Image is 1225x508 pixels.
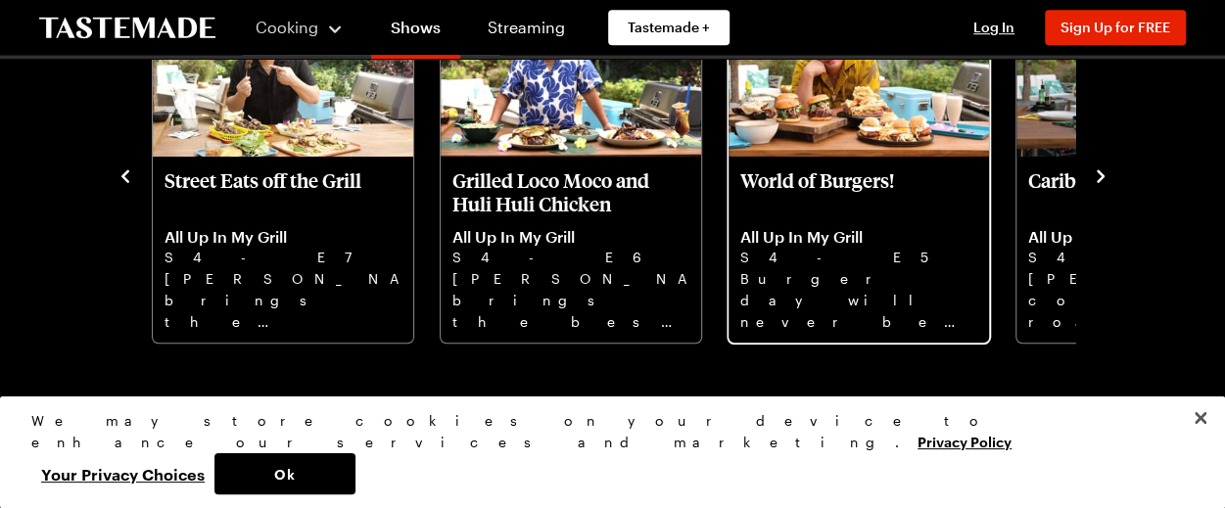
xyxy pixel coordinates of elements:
[1060,19,1170,35] span: Sign Up for FREE
[729,10,989,157] img: World of Burgers!
[371,4,460,59] a: Shows
[441,10,701,343] div: Grilled Loco Moco and Huli Huli Chicken
[452,227,689,247] p: All Up In My Grill
[153,10,413,157] img: Street Eats off the Grill
[1045,10,1186,45] button: Sign Up for FREE
[39,17,215,39] a: To Tastemade Home Page
[740,227,977,247] p: All Up In My Grill
[452,247,689,268] p: S4 - E6
[452,168,689,331] a: Grilled Loco Moco and Huli Huli Chicken
[955,18,1033,37] button: Log In
[31,453,214,494] button: Your Privacy Choices
[608,10,730,45] a: Tastemade +
[740,247,977,268] p: S4 - E5
[918,432,1012,450] a: More information about your privacy, opens in a new tab
[452,168,689,215] p: Grilled Loco Moco and Huli Huli Chicken
[740,168,977,215] p: World of Burgers!
[729,10,989,343] div: World of Burgers!
[1091,162,1110,186] button: navigate to next item
[255,4,344,51] button: Cooking
[441,10,701,157] img: Grilled Loco Moco and Huli Huli Chicken
[31,410,1177,453] div: We may store cookies on your device to enhance our services and marketing.
[628,18,710,37] span: Tastemade +
[153,10,413,343] div: Street Eats off the Grill
[165,247,401,268] p: S4 - E7
[165,268,401,331] p: [PERSON_NAME] brings the flavors of his travels to the grill turning up the heat on adventure.
[165,168,401,331] a: Street Eats off the Grill
[740,268,977,331] p: Burger day will never be the same when [PERSON_NAME] brings global flavor, three ways with an esp...
[452,268,689,331] p: [PERSON_NAME] brings the best of the island cookouts with salty and sweet nostalgic flavors.
[1179,396,1222,439] button: Close
[165,168,401,215] p: Street Eats off the Grill
[214,453,355,494] button: Ok
[31,410,1177,494] div: Privacy
[165,227,401,247] p: All Up In My Grill
[973,19,1014,35] span: Log In
[116,162,135,186] button: navigate to previous item
[256,18,318,36] span: Cooking
[740,168,977,331] a: World of Burgers!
